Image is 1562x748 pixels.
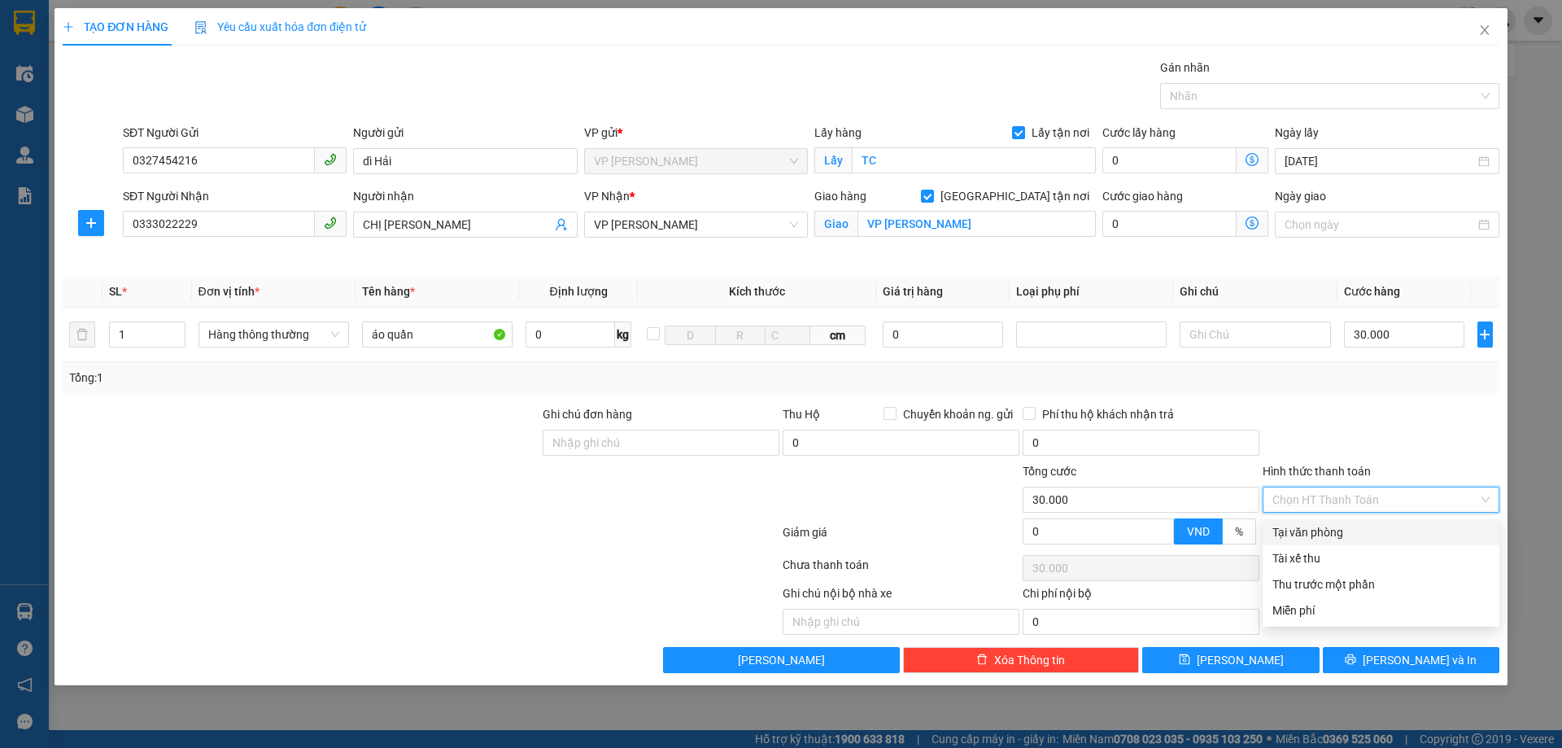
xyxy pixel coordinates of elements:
[1272,601,1490,619] div: Miễn phí
[1285,152,1474,170] input: Ngày lấy
[615,322,631,348] span: kg
[543,408,632,421] label: Ghi chú đơn hàng
[1023,465,1076,478] span: Tổng cước
[783,408,820,421] span: Thu Hộ
[23,69,143,125] span: [GEOGRAPHIC_DATA], [GEOGRAPHIC_DATA] ↔ [GEOGRAPHIC_DATA]
[123,124,347,142] div: SĐT Người Gửi
[69,322,95,348] button: delete
[1272,575,1490,593] div: Thu trước một phần
[78,210,104,236] button: plus
[1285,216,1474,234] input: Ngày giao
[584,124,808,142] div: VP gửi
[729,285,785,298] span: Kích thước
[63,21,74,33] span: plus
[814,147,852,173] span: Lấy
[1345,654,1356,667] span: printer
[1102,126,1176,139] label: Cước lấy hàng
[814,126,862,139] span: Lấy hàng
[1102,147,1237,173] input: Cước lấy hàng
[783,584,1019,609] div: Ghi chú nội bộ nhà xe
[783,609,1019,635] input: Nhập ghi chú
[1478,24,1491,37] span: close
[934,187,1096,205] span: [GEOGRAPHIC_DATA] tận nơi
[1275,190,1326,203] label: Ngày giao
[738,651,825,669] span: [PERSON_NAME]
[109,285,122,298] span: SL
[584,190,630,203] span: VP Nhận
[543,430,779,456] input: Ghi chú đơn hàng
[897,405,1019,423] span: Chuyển khoản ng. gửi
[994,651,1065,669] span: Xóa Thông tin
[549,285,607,298] span: Định lượng
[1102,211,1237,237] input: Cước giao hàng
[63,20,168,33] span: TẠO ĐƠN HÀNG
[1478,328,1492,341] span: plus
[903,647,1140,673] button: deleteXóa Thông tin
[194,20,366,33] span: Yêu cầu xuất hóa đơn điện tử
[810,326,866,345] span: cm
[814,190,866,203] span: Giao hàng
[555,218,568,231] span: user-add
[353,124,577,142] div: Người gửi
[194,21,207,34] img: icon
[852,147,1096,173] input: Lấy tận nơi
[1197,651,1284,669] span: [PERSON_NAME]
[1179,654,1190,667] span: save
[1102,190,1183,203] label: Cước giao hàng
[1023,584,1259,609] div: Chi phí nội bộ
[1160,61,1210,74] label: Gán nhãn
[1263,465,1371,478] label: Hình thức thanh toán
[976,654,988,667] span: delete
[765,326,810,345] input: C
[1010,276,1173,308] th: Loại phụ phí
[8,88,20,168] img: logo
[883,322,1004,348] input: 0
[362,285,415,298] span: Tên hàng
[594,212,798,237] span: VP NGỌC HỒI
[594,149,798,173] span: VP THANH CHƯƠNG
[123,187,347,205] div: SĐT Người Nhận
[1246,153,1259,166] span: dollar-circle
[79,217,103,230] span: plus
[781,523,1021,552] div: Giảm giá
[1275,126,1319,139] label: Ngày lấy
[781,556,1021,584] div: Chưa thanh toán
[1323,647,1499,673] button: printer[PERSON_NAME] và In
[1025,124,1096,142] span: Lấy tận nơi
[199,285,260,298] span: Đơn vị tính
[69,369,603,387] div: Tổng: 1
[1363,651,1477,669] span: [PERSON_NAME] và In
[1272,523,1490,541] div: Tại văn phòng
[353,187,577,205] div: Người nhận
[1462,8,1507,54] button: Close
[1142,647,1319,673] button: save[PERSON_NAME]
[1173,276,1337,308] th: Ghi chú
[362,322,513,348] input: VD: Bàn, Ghế
[1187,525,1210,538] span: VND
[665,326,715,345] input: D
[814,211,857,237] span: Giao
[1180,322,1330,348] input: Ghi Chú
[324,217,337,230] span: phone
[1344,285,1400,298] span: Cước hàng
[715,326,766,345] input: R
[1246,217,1259,230] span: dollar-circle
[1235,525,1243,538] span: %
[857,211,1096,237] input: Giao tận nơi
[324,153,337,166] span: phone
[663,647,900,673] button: [PERSON_NAME]
[24,13,142,66] strong: CHUYỂN PHÁT NHANH AN PHÚ QUÝ
[208,322,339,347] span: Hàng thông thường
[1477,322,1493,348] button: plus
[1036,405,1180,423] span: Phí thu hộ khách nhận trả
[1272,549,1490,567] div: Tài xế thu
[883,285,943,298] span: Giá trị hàng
